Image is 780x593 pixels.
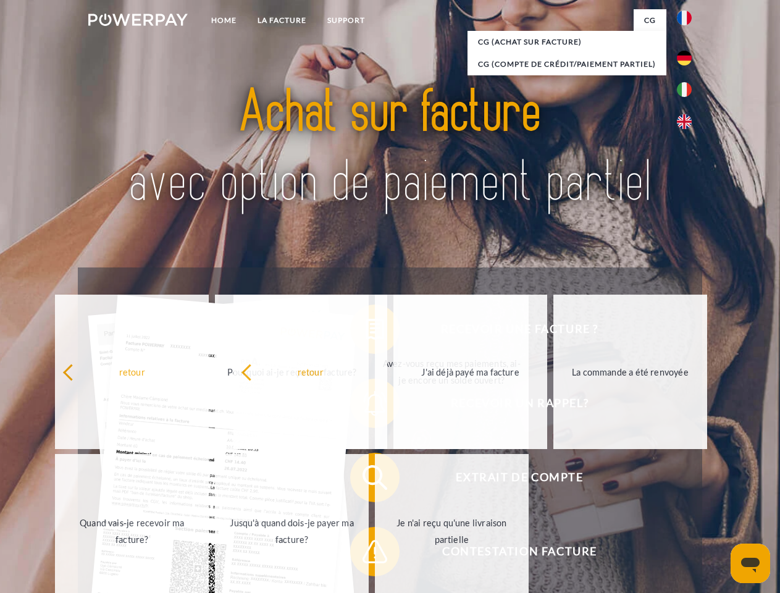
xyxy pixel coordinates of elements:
a: CG (achat sur facture) [468,31,666,53]
img: de [677,51,692,65]
div: Je n'ai reçu qu'une livraison partielle [382,515,521,548]
img: title-powerpay_fr.svg [118,59,662,237]
a: Home [201,9,247,32]
a: Support [317,9,375,32]
div: Quand vais-je recevoir ma facture? [62,515,201,548]
img: fr [677,11,692,25]
img: it [677,82,692,97]
a: CG (Compte de crédit/paiement partiel) [468,53,666,75]
div: Jusqu'à quand dois-je payer ma facture? [222,515,361,548]
div: retour [62,363,201,380]
a: LA FACTURE [247,9,317,32]
div: La commande a été renvoyée [561,363,700,380]
iframe: Bouton de lancement de la fenêtre de messagerie [731,544,770,583]
img: logo-powerpay-white.svg [88,14,188,26]
a: CG [634,9,666,32]
img: en [677,114,692,129]
div: retour [241,363,380,380]
div: J'ai déjà payé ma facture [401,363,540,380]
